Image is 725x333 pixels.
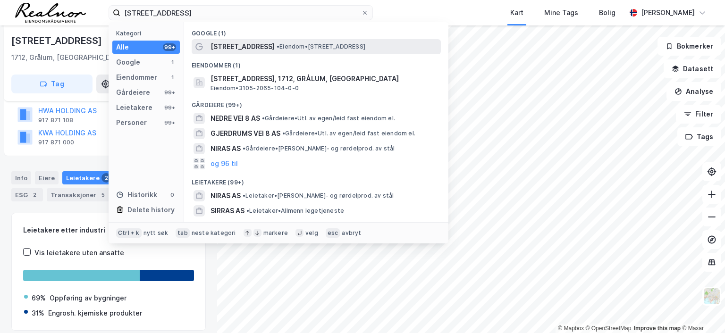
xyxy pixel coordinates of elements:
[101,173,111,183] div: 2
[326,228,340,238] div: esc
[263,229,288,237] div: markere
[305,229,318,237] div: velg
[11,188,43,201] div: ESG
[262,115,265,122] span: •
[116,87,150,98] div: Gårdeiere
[116,57,140,68] div: Google
[211,158,238,169] button: og 96 til
[116,189,157,200] div: Historikk
[116,102,152,113] div: Leietakere
[23,225,194,236] div: Leietakere etter industri
[143,229,169,237] div: nytt søk
[192,229,236,237] div: neste kategori
[243,145,245,152] span: •
[38,139,74,146] div: 917 871 000
[184,54,448,71] div: Eiendommer (1)
[510,7,523,18] div: Kart
[658,37,721,56] button: Bokmerker
[15,3,86,23] img: realnor-logo.934646d98de889bb5806.png
[586,325,632,332] a: OpenStreetMap
[211,113,260,124] span: NEDRE VEI 8 AS
[211,143,241,154] span: NIRAS AS
[211,205,244,216] span: SIRRAS AS
[262,115,395,122] span: Gårdeiere • Utl. av egen/leid fast eiendom el.
[116,30,180,37] div: Kategori
[634,325,681,332] a: Improve this map
[211,84,299,92] span: Eiendom • 3105-2065-104-0-0
[50,292,126,304] div: Oppføring av bygninger
[246,207,344,215] span: Leietaker • Allmenn legetjeneste
[184,94,448,111] div: Gårdeiere (99+)
[676,105,721,124] button: Filter
[342,229,361,237] div: avbryt
[127,204,175,216] div: Delete history
[282,130,285,137] span: •
[116,42,129,53] div: Alle
[184,171,448,188] div: Leietakere (99+)
[163,119,176,126] div: 99+
[32,308,44,319] div: 31%
[163,89,176,96] div: 99+
[277,43,279,50] span: •
[11,171,31,184] div: Info
[98,190,108,200] div: 5
[184,22,448,39] div: Google (1)
[62,171,115,184] div: Leietakere
[664,59,721,78] button: Datasett
[211,128,280,139] span: GJERDRUMS VEI 8 AS
[38,117,73,124] div: 917 871 108
[32,292,46,304] div: 69%
[116,117,147,128] div: Personer
[48,308,142,319] div: Engrosh. kjemiske produkter
[116,228,142,238] div: Ctrl + k
[677,127,721,146] button: Tags
[243,192,245,199] span: •
[277,43,365,50] span: Eiendom • [STREET_ADDRESS]
[211,73,437,84] span: [STREET_ADDRESS], 1712, GRÅLUM, [GEOGRAPHIC_DATA]
[35,171,59,184] div: Eiere
[120,6,361,20] input: Søk på adresse, matrikkel, gårdeiere, leietakere eller personer
[246,207,249,214] span: •
[243,192,394,200] span: Leietaker • [PERSON_NAME]- og rørdelprod. av stål
[558,325,584,332] a: Mapbox
[211,190,241,201] span: NIRAS AS
[163,43,176,51] div: 99+
[211,41,275,52] span: [STREET_ADDRESS]
[599,7,615,18] div: Bolig
[11,75,93,93] button: Tag
[169,58,176,66] div: 1
[169,191,176,199] div: 0
[641,7,695,18] div: [PERSON_NAME]
[703,287,721,305] img: Z
[47,188,111,201] div: Transaksjoner
[30,190,39,200] div: 2
[11,33,104,48] div: [STREET_ADDRESS]
[678,288,725,333] iframe: Chat Widget
[163,104,176,111] div: 99+
[243,145,395,152] span: Gårdeiere • [PERSON_NAME]- og rørdelprod. av stål
[544,7,578,18] div: Mine Tags
[666,82,721,101] button: Analyse
[169,74,176,81] div: 1
[211,220,291,232] span: [GEOGRAPHIC_DATA] AS
[116,72,157,83] div: Eiendommer
[282,130,415,137] span: Gårdeiere • Utl. av egen/leid fast eiendom el.
[176,228,190,238] div: tab
[11,52,126,63] div: 1712, Grålum, [GEOGRAPHIC_DATA]
[678,288,725,333] div: Kontrollprogram for chat
[34,247,124,258] div: Vis leietakere uten ansatte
